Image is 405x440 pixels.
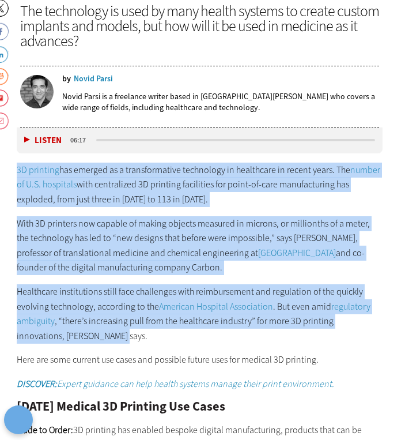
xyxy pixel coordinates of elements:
[24,136,62,145] button: Listen
[69,135,94,145] div: duration
[4,405,33,434] button: Open Preferences
[4,405,33,434] div: Cookie Settings
[62,91,379,113] p: Novid Parsi is a freelance writer based in [GEOGRAPHIC_DATA][PERSON_NAME] who covers a wide range...
[17,127,383,153] div: media player
[17,216,383,275] p: With 3D printers now capable of making objects measured in microns, or millionths of a meter, the...
[74,75,113,83] a: Novid Parsi
[17,284,383,343] p: Healthcare institutions still face challenges with reimbursement and regulation of the quickly ev...
[17,400,383,413] h2: [DATE] Medical 3D Printing Use Cases
[17,424,73,436] strong: Made to Order:
[17,163,383,207] p: has emerged as a transformative technology in healthcare in recent years. The with centralized 3D...
[258,247,336,259] a: [GEOGRAPHIC_DATA]
[20,75,54,108] img: Novid Parsi
[17,378,57,390] em: DISCOVER:
[159,300,273,313] a: American Hospital Association
[17,352,383,367] p: Here are some current use cases and possible future uses for medical 3D printing.
[17,378,334,390] a: DISCOVER:Expert guidance can help health systems manage their print environment.
[17,164,59,176] a: 3D printing
[57,378,334,390] em: Expert guidance can help health systems manage their print environment.
[20,3,379,48] div: The technology is used by many health systems to create custom implants and models, but how will ...
[62,75,71,83] span: by
[17,164,380,191] a: number of U.S. hospitals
